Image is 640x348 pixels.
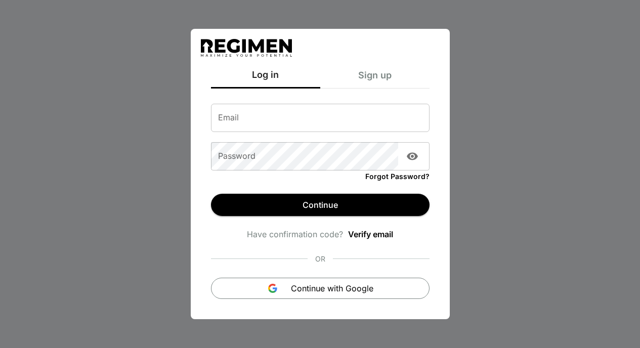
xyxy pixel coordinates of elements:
a: Verify email [348,228,393,240]
div: Password [211,142,430,170]
div: OR [308,246,333,272]
span: Have confirmation code? [247,228,343,240]
button: Continue with Google [211,278,430,299]
span: Continue with Google [291,282,373,294]
img: Google [267,282,279,294]
button: Continue [211,194,430,216]
div: Log in [211,68,320,89]
div: Sign up [320,68,430,89]
a: Forgot Password? [365,170,430,182]
img: Regimen logo [201,39,292,57]
button: Show password [402,146,422,166]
